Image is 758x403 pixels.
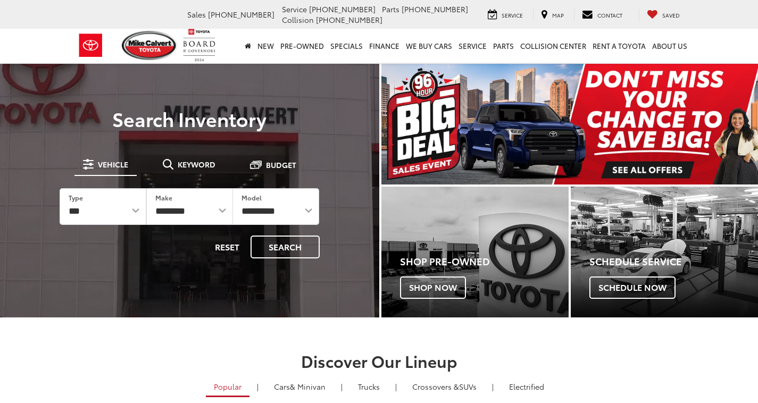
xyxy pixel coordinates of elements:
[309,4,376,14] span: [PHONE_NUMBER]
[382,4,399,14] span: Parts
[71,28,111,63] img: Toyota
[338,381,345,392] li: |
[455,29,490,63] a: Service
[403,29,455,63] a: WE BUY CARS
[251,236,320,258] button: Search
[381,187,569,318] a: Shop Pre-Owned Shop Now
[266,161,296,169] span: Budget
[45,108,335,129] h3: Search Inventory
[69,193,83,202] label: Type
[76,352,682,370] h2: Discover Our Lineup
[489,381,496,392] li: |
[412,381,459,392] span: Crossovers &
[490,29,517,63] a: Parts
[571,187,758,318] div: Toyota
[366,29,403,63] a: Finance
[98,161,128,168] span: Vehicle
[178,161,215,168] span: Keyword
[404,377,485,396] a: SUVs
[282,14,314,25] span: Collision
[282,4,307,14] span: Service
[277,29,327,63] a: Pre-Owned
[350,377,388,396] a: Trucks
[241,193,262,202] label: Model
[639,9,688,21] a: My Saved Vehicles
[400,256,569,267] h4: Shop Pre-Owned
[533,9,572,21] a: Map
[254,381,261,392] li: |
[402,4,468,14] span: [PHONE_NUMBER]
[290,381,326,392] span: & Minivan
[400,276,466,299] span: Shop Now
[206,377,249,397] a: Popular
[381,187,569,318] div: Toyota
[597,11,622,19] span: Contact
[589,29,649,63] a: Rent a Toyota
[393,381,399,392] li: |
[266,377,334,396] a: Cars
[574,9,630,21] a: Contact
[122,31,178,60] img: Mike Calvert Toyota
[327,29,366,63] a: Specials
[589,276,676,299] span: Schedule Now
[589,256,758,267] h4: Schedule Service
[206,236,248,258] button: Reset
[502,11,523,19] span: Service
[254,29,277,63] a: New
[187,9,206,20] span: Sales
[155,193,172,202] label: Make
[649,29,690,63] a: About Us
[241,29,254,63] a: Home
[662,11,680,19] span: Saved
[480,9,531,21] a: Service
[552,11,564,19] span: Map
[517,29,589,63] a: Collision Center
[501,377,552,396] a: Electrified
[316,14,382,25] span: [PHONE_NUMBER]
[571,187,758,318] a: Schedule Service Schedule Now
[208,9,274,20] span: [PHONE_NUMBER]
